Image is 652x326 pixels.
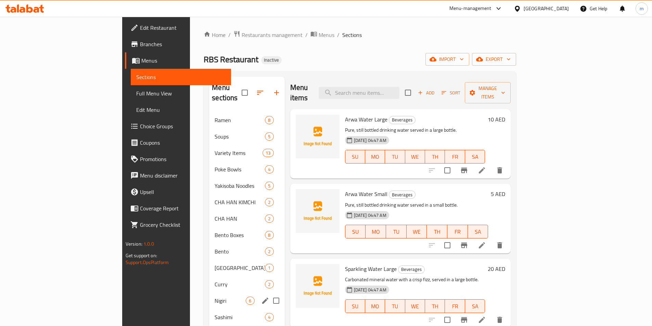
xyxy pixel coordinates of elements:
[310,30,334,39] a: Menus
[488,115,505,124] h6: 10 AED
[215,214,265,223] span: CHA HAN
[417,89,435,97] span: Add
[265,117,273,123] span: 8
[215,165,265,173] span: Poke Bowls
[136,89,226,97] span: Full Menu View
[215,264,265,272] span: [GEOGRAPHIC_DATA]
[442,89,460,97] span: Sort
[368,227,383,237] span: MO
[388,301,402,311] span: TU
[385,150,405,164] button: TU
[136,73,226,81] span: Sections
[125,19,231,36] a: Edit Restaurant
[140,139,226,147] span: Coupons
[265,165,273,173] div: items
[388,152,402,162] span: TU
[265,232,273,238] span: 8
[140,155,226,163] span: Promotions
[445,150,465,164] button: FR
[407,225,427,238] button: WE
[365,299,385,313] button: MO
[268,84,285,101] button: Add section
[125,184,231,200] a: Upsell
[215,313,265,321] span: Sashimi
[465,82,511,103] button: Manage items
[337,31,340,39] li: /
[405,150,425,164] button: WE
[233,30,303,39] a: Restaurants management
[143,239,154,248] span: 1.0.0
[440,88,462,98] button: Sort
[265,183,273,189] span: 5
[305,31,308,39] li: /
[140,188,226,196] span: Upsell
[265,313,273,321] div: items
[365,150,385,164] button: MO
[209,112,284,128] div: Ramen8
[265,247,273,256] div: items
[348,227,363,237] span: SU
[265,265,273,271] span: 1
[215,116,265,124] span: Ramen
[238,86,252,100] span: Select all sections
[265,132,273,141] div: items
[368,301,382,311] span: MO
[265,182,273,190] div: items
[140,204,226,212] span: Coverage Report
[290,82,311,103] h2: Menu items
[351,137,389,144] span: [DATE] 04:47 AM
[125,151,231,167] a: Promotions
[296,264,340,308] img: Sparkling Water Large
[125,217,231,233] a: Grocery Checklist
[389,191,415,199] span: Beverages
[447,225,468,238] button: FR
[491,189,505,199] h6: 5 AED
[140,221,226,229] span: Grocery Checklist
[524,5,569,12] div: [GEOGRAPHIC_DATA]
[126,258,169,267] a: Support.OpsPlatform
[209,145,284,161] div: Variety Items13
[448,152,462,162] span: FR
[351,287,389,293] span: [DATE] 04:47 AM
[209,276,284,292] div: Curry2
[131,69,231,85] a: Sections
[215,132,265,141] span: Soups
[209,210,284,227] div: CHA HAN2
[389,116,415,124] span: Beverages
[136,106,226,114] span: Edit Menu
[428,152,442,162] span: TH
[437,88,465,98] span: Sort items
[430,227,445,237] span: TH
[468,225,488,238] button: SA
[125,167,231,184] a: Menu disclaimer
[265,133,273,140] span: 5
[215,231,265,239] span: Bento Boxes
[408,301,422,311] span: WE
[140,171,226,180] span: Menu disclaimer
[265,314,273,321] span: 4
[215,297,246,305] span: Nigiri
[209,292,284,309] div: Nigiri6edit
[389,227,404,237] span: TU
[263,150,273,156] span: 13
[450,227,465,237] span: FR
[204,52,258,67] span: RBS Restaurant
[472,53,516,66] button: export
[386,225,407,238] button: TU
[465,299,485,313] button: SA
[342,31,362,39] span: Sections
[345,201,488,209] p: Pure, still bottled drinking water served in a small bottle.
[345,114,387,125] span: Arwa Water Large
[252,84,268,101] span: Sort sections
[209,260,284,276] div: [GEOGRAPHIC_DATA]1
[470,84,505,101] span: Manage items
[261,56,282,64] div: Inactive
[448,301,462,311] span: FR
[345,275,485,284] p: Carbonated mineral water with a crisp fizz, served in a large bottle.
[140,40,226,48] span: Branches
[468,301,482,311] span: SA
[345,264,397,274] span: Sparkling Water Large
[215,280,265,288] span: Curry
[415,88,437,98] span: Add item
